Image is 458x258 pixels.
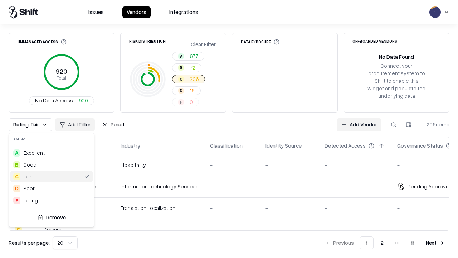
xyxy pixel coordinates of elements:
[13,161,20,168] div: B
[23,149,45,157] span: Excellent
[13,185,20,192] div: D
[23,185,35,192] div: Poor
[9,145,94,208] div: Suggestions
[9,133,94,145] div: Rating
[13,197,20,204] div: F
[12,211,91,224] button: Remove
[23,161,36,168] span: Good
[13,149,20,157] div: A
[23,173,31,180] span: Fair
[23,197,38,204] div: Failing
[13,173,20,180] div: C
